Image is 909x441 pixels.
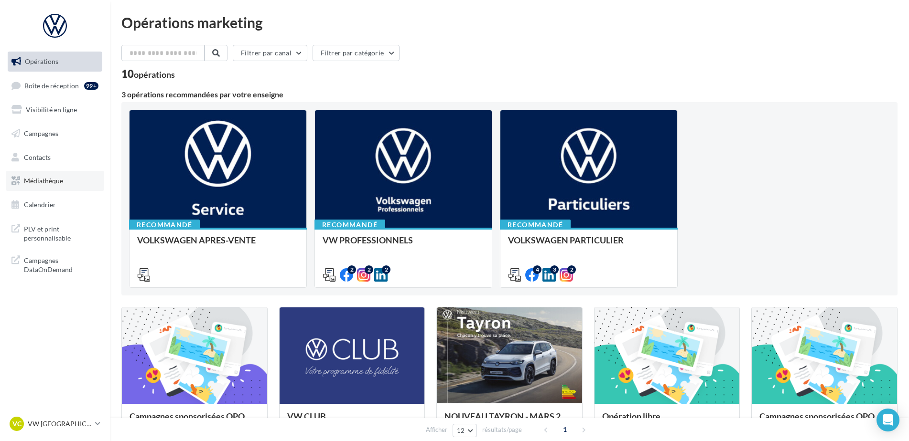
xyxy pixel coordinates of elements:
[314,220,385,230] div: Recommandé
[129,220,200,230] div: Recommandé
[12,419,22,429] span: VC
[24,222,98,243] span: PLV et print personnalisable
[567,265,576,274] div: 2
[457,427,465,434] span: 12
[6,250,104,278] a: Campagnes DataOnDemand
[6,195,104,215] a: Calendrier
[24,177,63,185] span: Médiathèque
[508,235,670,254] div: VOLKSWAGEN PARTICULIER
[6,75,104,96] a: Boîte de réception99+
[24,200,56,209] span: Calendrier
[557,422,573,437] span: 1
[453,424,477,437] button: 12
[533,265,541,274] div: 4
[500,220,571,230] div: Recommandé
[6,52,104,72] a: Opérations
[6,124,104,144] a: Campagnes
[313,45,400,61] button: Filtrer par catégorie
[24,153,51,161] span: Contacts
[6,147,104,168] a: Contacts
[24,129,58,137] span: Campagnes
[6,219,104,247] a: PLV et print personnalisable
[877,409,899,431] div: Open Intercom Messenger
[24,254,98,274] span: Campagnes DataOnDemand
[134,70,175,79] div: opérations
[287,411,417,430] div: VW CLUB
[444,411,574,430] div: NOUVEAU TAYRON - MARS 2025
[137,235,299,254] div: VOLKSWAGEN APRES-VENTE
[25,57,58,65] span: Opérations
[550,265,559,274] div: 3
[323,235,484,254] div: VW PROFESSIONNELS
[121,15,898,30] div: Opérations marketing
[121,69,175,79] div: 10
[482,425,522,434] span: résultats/page
[382,265,390,274] div: 2
[84,82,98,90] div: 99+
[759,411,889,430] div: Campagnes sponsorisées OPO
[233,45,307,61] button: Filtrer par canal
[347,265,356,274] div: 2
[602,411,732,430] div: Opération libre
[6,171,104,191] a: Médiathèque
[365,265,373,274] div: 2
[24,81,79,89] span: Boîte de réception
[426,425,447,434] span: Afficher
[121,91,898,98] div: 3 opérations recommandées par votre enseigne
[28,419,91,429] p: VW [GEOGRAPHIC_DATA]
[26,105,77,114] span: Visibilité en ligne
[6,100,104,120] a: Visibilité en ligne
[130,411,260,430] div: Campagnes sponsorisées OPO Septembre
[8,415,102,433] a: VC VW [GEOGRAPHIC_DATA]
